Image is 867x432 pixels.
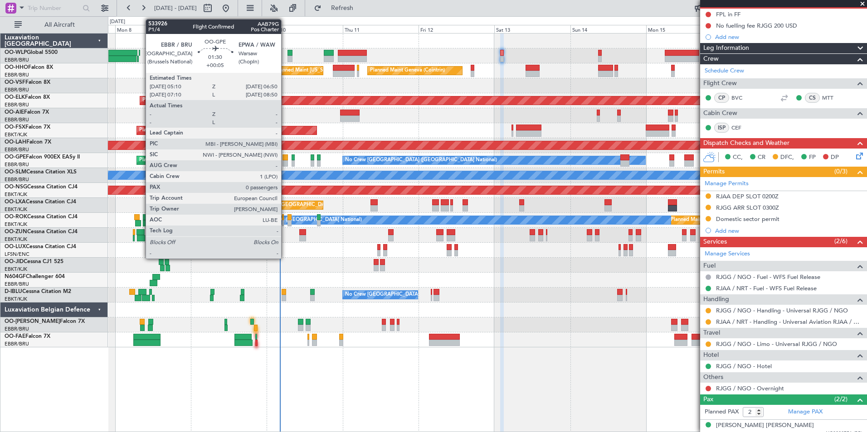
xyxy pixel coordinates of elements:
a: EBBR/BRU [5,57,29,63]
div: No fuelling fee RJGG 200 USD [716,22,797,29]
a: EBBR/BRU [5,161,29,168]
span: Cabin Crew [703,108,737,119]
div: CP [714,93,729,103]
span: OO-SLM [5,169,26,175]
div: Wed 10 [267,25,342,33]
div: Domestic sector permit [716,215,779,223]
a: MTT [822,94,843,102]
div: FPL in FF [716,10,740,18]
div: Planned Maint Kortrijk-[GEOGRAPHIC_DATA] [142,94,248,107]
a: EBKT/KJK [5,236,27,243]
a: RJGG / NGO - Hotel [716,362,772,370]
span: OO-LXA [5,199,26,205]
span: Crew [703,54,719,64]
span: Flight Crew [703,78,737,89]
span: Fuel [703,261,716,271]
a: EBBR/BRU [5,72,29,78]
div: No Crew [GEOGRAPHIC_DATA] ([GEOGRAPHIC_DATA] National) [345,288,497,302]
span: Permits [703,167,725,177]
span: [DATE] - [DATE] [154,4,197,12]
div: RJGG ARR SLOT 0300Z [716,204,779,211]
a: Manage Services [705,250,750,259]
span: FP [809,153,816,162]
a: EBKT/KJK [5,131,27,138]
span: CC, [733,153,743,162]
input: Trip Number [28,1,80,15]
div: Mon 8 [115,25,191,33]
a: OO-FSXFalcon 7X [5,125,50,130]
a: EBBR/BRU [5,86,29,93]
a: RJGG / NGO - Overnight [716,384,784,392]
span: Hotel [703,350,719,360]
div: Planned Maint Geneva (Cointrin) [370,64,445,77]
div: Fri 12 [419,25,494,33]
a: D-IBLUCessna Citation M2 [5,289,71,294]
a: RJAA / NRT - Handling - Universal Aviation RJAA / NRT [716,318,862,326]
a: EBBR/BRU [5,116,29,123]
div: Thu 11 [343,25,419,33]
a: EBBR/BRU [5,281,29,288]
div: Planned Maint [GEOGRAPHIC_DATA] ([GEOGRAPHIC_DATA] National) [245,198,409,212]
span: Services [703,237,727,247]
div: Sun 14 [570,25,646,33]
a: OO-HHOFalcon 8X [5,65,53,70]
a: EBKT/KJK [5,296,27,302]
a: OO-ELKFalcon 8X [5,95,50,100]
span: Handling [703,294,729,305]
span: Pax [703,394,713,405]
a: OO-ZUNCessna Citation CJ4 [5,229,78,235]
div: [PERSON_NAME] [PERSON_NAME] [716,421,814,430]
a: CEF [731,124,752,132]
a: EBKT/KJK [5,266,27,273]
div: A/C Unavailable [GEOGRAPHIC_DATA] ([GEOGRAPHIC_DATA] National) [193,213,362,227]
div: Planned Maint Liege [220,49,267,62]
span: OO-WLP [5,50,27,55]
button: All Aircraft [10,18,98,32]
a: OO-GPEFalcon 900EX EASy II [5,154,80,160]
span: Others [703,372,723,383]
a: OO-[PERSON_NAME]Falcon 7X [5,319,85,324]
a: EBKT/KJK [5,191,27,198]
span: CR [758,153,765,162]
a: OO-SLMCessna Citation XLS [5,169,77,175]
div: Mon 15 [646,25,722,33]
a: OO-VSFFalcon 8X [5,80,50,85]
span: OO-NSG [5,184,27,190]
a: RJGG / NGO - Handling - Universal RJGG / NGO [716,307,848,314]
a: OO-JIDCessna CJ1 525 [5,259,63,264]
span: DP [831,153,839,162]
span: OO-ELK [5,95,25,100]
span: Dispatch Checks and Weather [703,138,789,149]
button: Refresh [310,1,364,15]
a: N604GFChallenger 604 [5,274,65,279]
span: OO-[PERSON_NAME] [5,319,60,324]
span: OO-AIE [5,110,24,115]
span: Refresh [323,5,361,11]
span: (2/6) [834,236,848,246]
a: OO-AIEFalcon 7X [5,110,49,115]
a: OO-WLPGlobal 5500 [5,50,58,55]
span: OO-JID [5,259,24,264]
a: BVC [731,94,752,102]
a: EBBR/BRU [5,146,29,153]
a: Manage PAX [788,408,823,417]
span: All Aircraft [24,22,96,28]
a: OO-NSGCessna Citation CJ4 [5,184,78,190]
a: EBBR/BRU [5,326,29,332]
a: OO-ROKCessna Citation CJ4 [5,214,78,220]
div: [DATE] [110,18,125,26]
a: EBKT/KJK [5,221,27,228]
div: Unplanned Maint [US_STATE] ([GEOGRAPHIC_DATA]) [269,64,392,77]
div: CS [805,93,820,103]
a: OO-LAHFalcon 7X [5,139,51,145]
a: LFSN/ENC [5,251,29,258]
span: N604GF [5,274,26,279]
span: Leg Information [703,43,749,53]
span: OO-VSF [5,80,25,85]
label: Planned PAX [705,408,739,417]
a: RJGG / NGO - Limo - Universal RJGG / NGO [716,340,837,348]
div: Planned Maint [GEOGRAPHIC_DATA] ([GEOGRAPHIC_DATA] National) [139,154,303,167]
div: RJAA DEP SLOT 0200Z [716,192,779,200]
span: OO-ROK [5,214,27,220]
div: Add new [715,227,862,235]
